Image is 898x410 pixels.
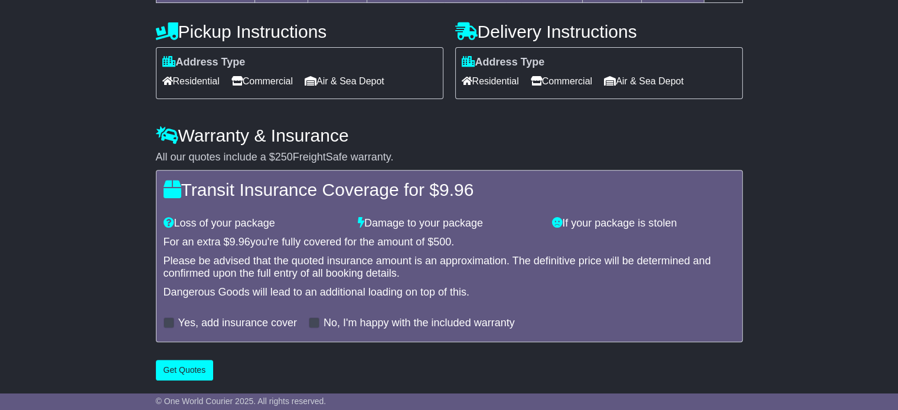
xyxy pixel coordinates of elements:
[158,217,352,230] div: Loss of your package
[164,286,735,299] div: Dangerous Goods will lead to an additional loading on top of this.
[462,56,545,69] label: Address Type
[433,236,451,248] span: 500
[164,236,735,249] div: For an extra $ you're fully covered for the amount of $ .
[462,72,519,90] span: Residential
[352,217,546,230] div: Damage to your package
[531,72,592,90] span: Commercial
[156,126,743,145] h4: Warranty & Insurance
[156,396,326,406] span: © One World Courier 2025. All rights reserved.
[439,180,474,199] span: 9.96
[231,72,293,90] span: Commercial
[164,255,735,280] div: Please be advised that the quoted insurance amount is an approximation. The definitive price will...
[162,56,246,69] label: Address Type
[156,360,214,381] button: Get Quotes
[178,317,297,330] label: Yes, add insurance cover
[455,22,743,41] h4: Delivery Instructions
[275,151,293,163] span: 250
[164,180,735,199] h4: Transit Insurance Coverage for $
[162,72,220,90] span: Residential
[230,236,250,248] span: 9.96
[156,22,443,41] h4: Pickup Instructions
[156,151,743,164] div: All our quotes include a $ FreightSafe warranty.
[324,317,515,330] label: No, I'm happy with the included warranty
[604,72,684,90] span: Air & Sea Depot
[305,72,384,90] span: Air & Sea Depot
[546,217,740,230] div: If your package is stolen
